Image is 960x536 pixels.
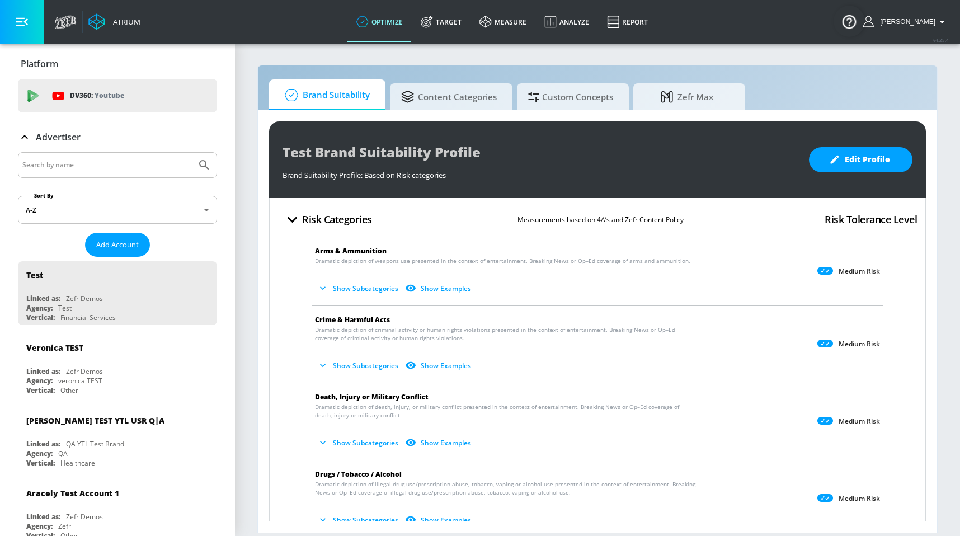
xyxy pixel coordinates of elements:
[26,458,55,468] div: Vertical:
[66,294,103,303] div: Zefr Demos
[598,2,657,42] a: Report
[315,469,402,479] span: Drugs / Tobacco / Alcohol
[18,261,217,325] div: TestLinked as:Zefr DemosAgency:TestVertical:Financial Services
[315,315,390,325] span: Crime & Harmful Acts
[18,121,217,153] div: Advertiser
[18,407,217,471] div: [PERSON_NAME] TEST YTL USR Q|ALinked as:QA YTL Test BrandAgency:QAVertical:Healthcare
[26,512,60,521] div: Linked as:
[528,83,613,110] span: Custom Concepts
[60,313,116,322] div: Financial Services
[315,356,403,375] button: Show Subcategories
[302,211,372,227] h4: Risk Categories
[809,147,912,172] button: Edit Profile
[26,342,83,353] div: Veronica TEST
[26,488,119,499] div: Aracely Test Account 1
[96,238,139,251] span: Add Account
[66,512,103,521] div: Zefr Demos
[933,37,949,43] span: v 4.25.4
[85,233,150,257] button: Add Account
[863,15,949,29] button: [PERSON_NAME]
[58,376,102,385] div: veronica TEST
[283,164,798,180] div: Brand Suitability Profile: Based on Risk categories
[26,313,55,322] div: Vertical:
[60,385,78,395] div: Other
[403,279,476,298] button: Show Examples
[21,58,58,70] p: Platform
[280,82,370,109] span: Brand Suitability
[26,376,53,385] div: Agency:
[401,83,497,110] span: Content Categories
[315,403,698,420] span: Dramatic depiction of death, injury, or military conflict presented in the context of entertainme...
[88,13,140,30] a: Atrium
[839,340,880,349] p: Medium Risk
[315,279,403,298] button: Show Subcategories
[26,449,53,458] div: Agency:
[36,131,81,143] p: Advertiser
[825,211,917,227] h4: Risk Tolerance Level
[839,494,880,503] p: Medium Risk
[18,48,217,79] div: Platform
[18,334,217,398] div: Veronica TESTLinked as:Zefr DemosAgency:veronica TESTVertical:Other
[535,2,598,42] a: Analyze
[26,439,60,449] div: Linked as:
[834,6,865,37] button: Open Resource Center
[26,294,60,303] div: Linked as:
[315,434,403,452] button: Show Subcategories
[22,158,192,172] input: Search by name
[831,153,890,167] span: Edit Profile
[109,17,140,27] div: Atrium
[18,79,217,112] div: DV360: Youtube
[315,511,403,529] button: Show Subcategories
[644,83,730,110] span: Zefr Max
[876,18,935,26] span: login as: uyen.hoang@zefr.com
[315,326,698,342] span: Dramatic depiction of criminal activity or human rights violations presented in the context of en...
[18,196,217,224] div: A-Z
[403,434,476,452] button: Show Examples
[315,480,698,497] span: Dramatic depiction of illegal drug use/prescription abuse, tobacco, vaping or alcohol use present...
[403,511,476,529] button: Show Examples
[95,90,124,101] p: Youtube
[66,366,103,376] div: Zefr Demos
[26,415,164,426] div: [PERSON_NAME] TEST YTL USR Q|A
[315,392,429,402] span: Death, Injury or Military Conflict
[26,521,53,531] div: Agency:
[278,206,377,233] button: Risk Categories
[839,417,880,426] p: Medium Risk
[58,303,72,313] div: Test
[347,2,412,42] a: optimize
[26,385,55,395] div: Vertical:
[26,303,53,313] div: Agency:
[26,270,43,280] div: Test
[839,267,880,276] p: Medium Risk
[403,356,476,375] button: Show Examples
[315,246,387,256] span: Arms & Ammunition
[26,366,60,376] div: Linked as:
[70,90,124,102] p: DV360:
[32,192,56,199] label: Sort By
[315,257,690,265] span: Dramatic depiction of weapons use presented in the context of entertainment. Breaking News or Op–...
[58,449,68,458] div: QA
[470,2,535,42] a: measure
[58,521,71,531] div: Zefr
[517,214,684,225] p: Measurements based on 4A’s and Zefr Content Policy
[412,2,470,42] a: Target
[66,439,124,449] div: QA YTL Test Brand
[60,458,95,468] div: Healthcare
